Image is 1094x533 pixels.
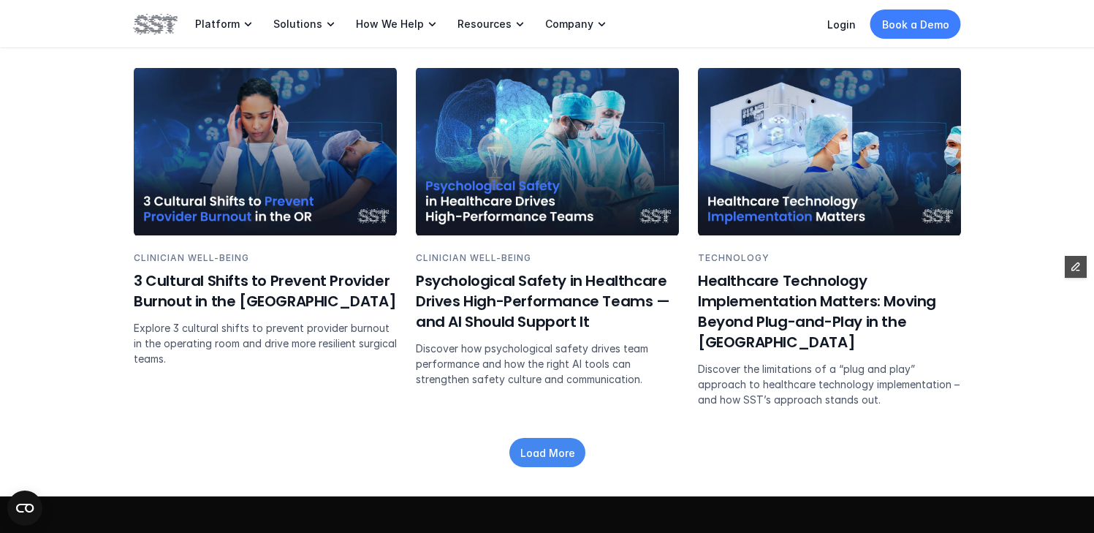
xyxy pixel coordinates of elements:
[134,271,397,311] h6: 3 Cultural Shifts to Prevent Provider Burnout in the [GEOGRAPHIC_DATA]
[416,67,679,235] img: Surgeons discussing a patient chart
[195,18,240,31] p: Platform
[416,271,679,332] h6: Psychological Safety in Healthcare Drives High-Performance Teams — and AI Should Support It
[356,18,424,31] p: How We Help
[698,251,961,265] p: TECHNOLOGY
[416,67,679,397] a: Surgeons discussing a patient chartCLINICIAN WELL-BEINGPsychological Safety in Healthcare Drives ...
[134,251,397,265] p: CLINICIAN WELL-BEING
[457,18,512,31] p: Resources
[698,361,961,407] p: Discover the limitations of a “plug and play” approach to healthcare technology implementation – ...
[520,445,574,460] p: Load More
[545,18,593,31] p: Company
[416,341,679,387] p: Discover how psychological safety drives team performance and how the right AI tools can strength...
[1065,256,1087,278] button: Edit Framer Content
[827,18,856,31] a: Login
[134,67,397,235] img: Provider standing in scrubs with hands on head
[416,251,679,265] p: CLINICIAN WELL-BEING
[698,271,961,352] h6: Healthcare Technology Implementation Matters: Moving Beyond Plug-and-Play in the [GEOGRAPHIC_DATA]
[7,491,42,526] button: Open CMP widget
[134,12,178,37] img: SST logo
[870,10,961,39] a: Book a Demo
[698,67,961,407] a: Surgical staff talking with a cartoon depiction of an operating room in the backgroundTECHNOLOGYH...
[882,17,949,32] p: Book a Demo
[134,320,397,366] p: Explore 3 cultural shifts to prevent provider burnout in the operating room and drive more resili...
[698,67,961,235] img: Surgical staff talking with a cartoon depiction of an operating room in the background
[134,67,397,397] a: Provider standing in scrubs with hands on headCLINICIAN WELL-BEING3 Cultural Shifts to Prevent Pr...
[273,18,322,31] p: Solutions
